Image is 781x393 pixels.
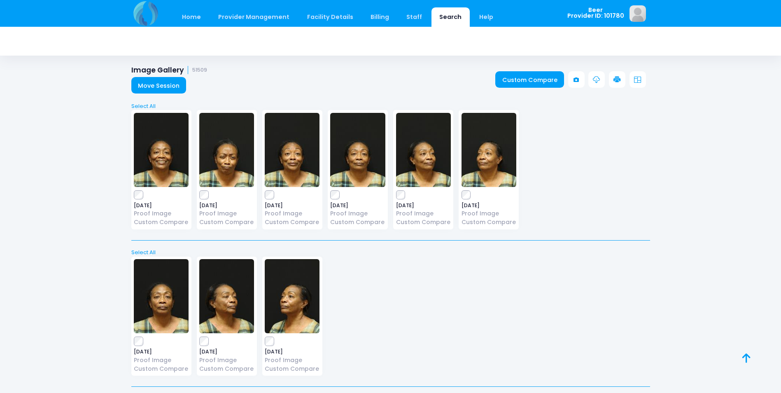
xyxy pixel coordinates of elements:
a: Proof Image [134,356,189,365]
a: Custom Compare [330,218,385,227]
a: Billing [362,7,397,27]
a: Facility Details [299,7,361,27]
img: image [134,113,189,187]
span: [DATE] [199,349,254,354]
a: Proof Image [199,209,254,218]
img: image [134,259,189,333]
span: [DATE] [462,203,516,208]
a: Proof Image [330,209,385,218]
a: Staff [399,7,430,27]
a: Custom Compare [134,218,189,227]
a: Custom Compare [396,218,451,227]
img: image [199,113,254,187]
a: Proof Image [265,356,319,365]
a: Custom Compare [134,365,189,373]
span: [DATE] [134,203,189,208]
a: Proof Image [462,209,516,218]
span: [DATE] [330,203,385,208]
img: image [199,259,254,333]
a: Proof Image [199,356,254,365]
a: Custom Compare [495,71,564,88]
a: Search [431,7,470,27]
a: Select All [128,102,653,110]
a: Proof Image [265,209,319,218]
img: image [330,113,385,187]
img: image [265,113,319,187]
span: [DATE] [199,203,254,208]
a: Custom Compare [199,365,254,373]
span: [DATE] [265,203,319,208]
a: Custom Compare [462,218,516,227]
a: Help [471,7,501,27]
a: Custom Compare [199,218,254,227]
a: Home [174,7,209,27]
img: image [629,5,646,22]
span: [DATE] [396,203,451,208]
a: Proof Image [134,209,189,218]
small: 51509 [192,67,207,73]
a: Custom Compare [265,218,319,227]
a: Provider Management [210,7,298,27]
img: image [462,113,516,187]
img: image [396,113,451,187]
a: Custom Compare [265,365,319,373]
a: Move Session [131,77,187,94]
span: [DATE] [134,349,189,354]
span: [DATE] [265,349,319,354]
img: image [265,259,319,333]
span: Beer Provider ID: 101780 [567,7,624,19]
a: Select All [128,248,653,257]
h1: Image Gallery [131,66,207,75]
a: Proof Image [396,209,451,218]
